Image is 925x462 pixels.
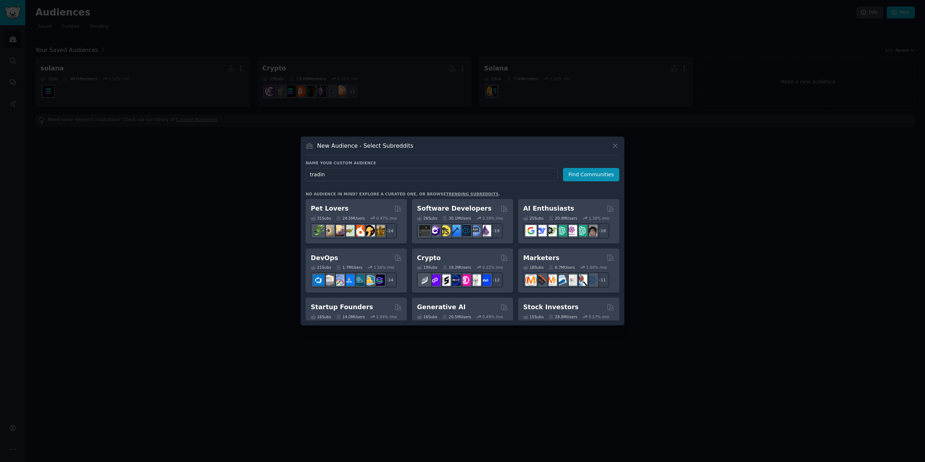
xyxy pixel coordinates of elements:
[333,275,344,286] img: Docker_DevOps
[535,275,547,286] img: bigseo
[336,314,365,319] div: 14.0M Users
[323,225,334,236] img: ballpython
[525,275,537,286] img: content_marketing
[586,275,597,286] img: OnlineMarketing
[523,216,543,221] div: 25 Sub s
[548,314,577,319] div: 28.8M Users
[419,225,430,236] img: software
[417,314,437,319] div: 16 Sub s
[546,225,557,236] img: AItoolsCatalog
[439,225,451,236] img: learnjavascript
[333,225,344,236] img: leopardgeckos
[482,314,503,319] div: 0.49 % /mo
[470,225,481,236] img: AskComputerScience
[480,275,491,286] img: defi_
[374,265,395,270] div: 1.56 % /mo
[313,275,324,286] img: azuredevops
[556,225,567,236] img: chatgpt_promptDesign
[449,225,461,236] img: iOSProgramming
[417,204,491,213] h2: Software Developers
[353,275,365,286] img: platformengineering
[417,303,466,312] h2: Generative AI
[488,272,503,288] div: + 12
[419,275,430,286] img: ethfinance
[417,216,437,221] div: 26 Sub s
[439,275,451,286] img: ethstaker
[546,275,557,286] img: AskMarketing
[566,225,577,236] img: OpenAIDev
[556,275,567,286] img: Emailmarketing
[442,265,471,270] div: 19.2M Users
[336,265,362,270] div: 1.7M Users
[523,204,574,213] h2: AI Enthusiasts
[488,223,503,238] div: + 19
[482,216,503,221] div: 0.28 % /mo
[311,216,331,221] div: 31 Sub s
[523,314,543,319] div: 15 Sub s
[548,265,575,270] div: 6.7M Users
[323,275,334,286] img: AWS_Certified_Experts
[442,314,471,319] div: 20.5M Users
[589,216,609,221] div: 1.30 % /mo
[306,168,558,181] input: Pick a short name, like "Digital Marketers" or "Movie-Goers"
[449,275,461,286] img: web3
[376,314,397,319] div: 1.04 % /mo
[382,272,397,288] div: + 14
[460,225,471,236] img: reactnative
[313,225,324,236] img: herpetology
[576,275,587,286] img: MarketingResearch
[306,191,500,197] div: No audience in mind? Explore a curated one, or browse .
[311,303,373,312] h2: Startup Founders
[523,303,578,312] h2: Stock Investors
[480,225,491,236] img: elixir
[586,225,597,236] img: ArtificalIntelligence
[382,223,397,238] div: + 24
[374,275,385,286] img: PlatformEngineers
[594,223,609,238] div: + 18
[563,168,619,181] button: Find Communities
[589,314,609,319] div: 0.57 % /mo
[363,275,375,286] img: aws_cdk
[343,275,354,286] img: DevOpsLinks
[311,265,331,270] div: 21 Sub s
[336,216,365,221] div: 24.5M Users
[429,275,440,286] img: 0xPolygon
[586,265,607,270] div: 1.00 % /mo
[566,275,577,286] img: googleads
[535,225,547,236] img: DeepSeek
[548,216,577,221] div: 20.9M Users
[482,265,503,270] div: 0.22 % /mo
[594,272,609,288] div: + 11
[417,254,441,263] h2: Crypto
[442,216,471,221] div: 30.1M Users
[576,225,587,236] img: chatgpt_prompts_
[353,225,365,236] img: cockatiel
[374,225,385,236] img: dogbreed
[363,225,375,236] img: PetAdvice
[376,216,397,221] div: 0.47 % /mo
[311,314,331,319] div: 16 Sub s
[311,254,338,263] h2: DevOps
[343,225,354,236] img: turtle
[523,265,543,270] div: 18 Sub s
[460,275,471,286] img: defiblockchain
[311,204,349,213] h2: Pet Lovers
[446,192,498,196] a: trending subreddits
[317,142,413,150] h3: New Audience - Select Subreddits
[429,225,440,236] img: csharp
[470,275,481,286] img: CryptoNews
[525,225,537,236] img: GoogleGeminiAI
[523,254,559,263] h2: Marketers
[306,160,619,165] h3: Name your custom audience
[417,265,437,270] div: 19 Sub s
